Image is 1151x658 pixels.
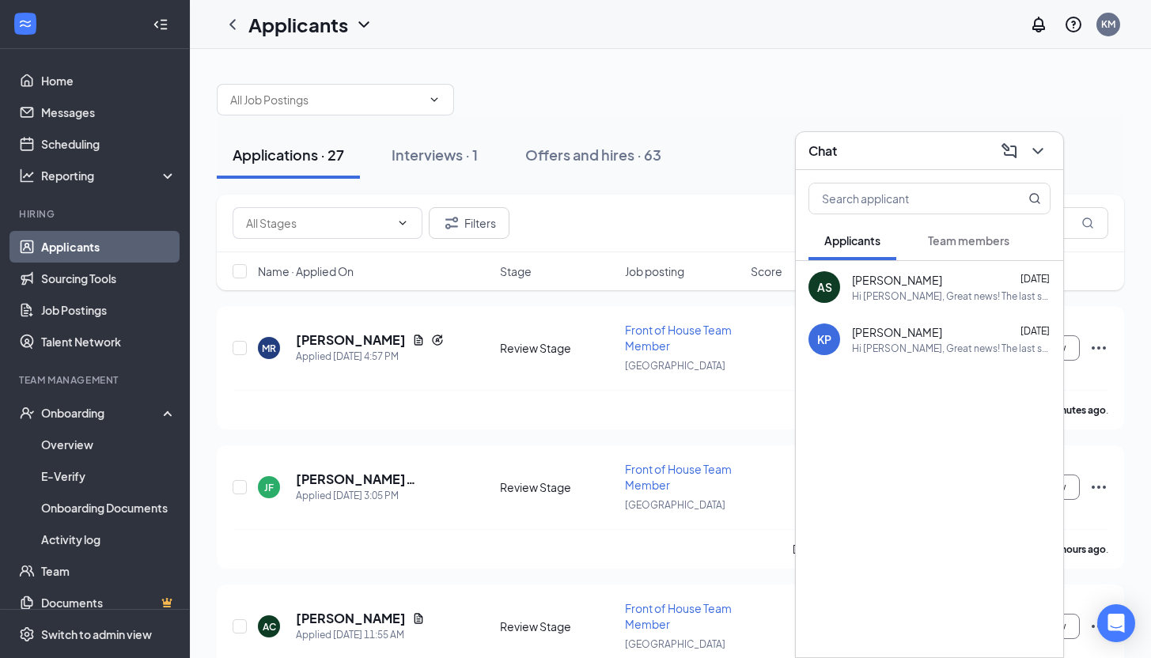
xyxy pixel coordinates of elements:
[852,342,1051,355] div: Hi [PERSON_NAME], Great news! The last step before beginning employment is to start the onboardin...
[396,217,409,229] svg: ChevronDown
[263,620,276,633] div: AC
[19,626,35,642] svg: Settings
[817,331,831,347] div: KP
[625,638,725,650] span: [GEOGRAPHIC_DATA]
[230,91,422,108] input: All Job Postings
[793,543,1108,556] p: [PERSON_NAME] [PERSON_NAME] has applied more than .
[625,601,732,631] span: Front of House Team Member
[625,462,732,492] span: Front of House Team Member
[1028,142,1047,161] svg: ChevronDown
[1029,15,1048,34] svg: Notifications
[41,460,176,492] a: E-Verify
[223,15,242,34] svg: ChevronLeft
[1089,478,1108,497] svg: Ellipses
[19,405,35,421] svg: UserCheck
[500,618,616,634] div: Review Stage
[41,294,176,326] a: Job Postings
[852,324,942,340] span: [PERSON_NAME]
[625,360,725,372] span: [GEOGRAPHIC_DATA]
[412,334,425,346] svg: Document
[1028,192,1041,205] svg: MagnifyingGlass
[625,263,684,279] span: Job posting
[19,168,35,183] svg: Analysis
[41,492,176,524] a: Onboarding Documents
[296,331,406,349] h5: [PERSON_NAME]
[500,479,616,495] div: Review Stage
[431,334,444,346] svg: Reapply
[41,128,176,160] a: Scheduling
[153,17,168,32] svg: Collapse
[428,93,441,106] svg: ChevronDown
[41,168,177,183] div: Reporting
[296,627,425,643] div: Applied [DATE] 11:55 AM
[1097,604,1135,642] div: Open Intercom Messenger
[41,555,176,587] a: Team
[751,263,782,279] span: Score
[392,145,478,164] div: Interviews · 1
[1025,138,1051,164] button: ChevronDown
[248,11,348,38] h1: Applicants
[41,587,176,618] a: DocumentsCrown
[1089,338,1108,357] svg: Ellipses
[41,524,176,555] a: Activity log
[296,349,444,365] div: Applied [DATE] 4:57 PM
[41,231,176,263] a: Applicants
[296,610,406,627] h5: [PERSON_NAME]
[264,481,274,494] div: JF
[258,263,354,279] span: Name · Applied On
[296,471,457,488] h5: [PERSON_NAME] [PERSON_NAME]
[41,326,176,357] a: Talent Network
[1064,15,1083,34] svg: QuestionInfo
[500,340,616,356] div: Review Stage
[808,142,837,160] h3: Chat
[246,214,390,232] input: All Stages
[928,233,1009,248] span: Team members
[625,499,725,511] span: [GEOGRAPHIC_DATA]
[852,289,1051,303] div: Hi [PERSON_NAME], Great news! The last step before beginning employment is to start the onboardin...
[41,65,176,96] a: Home
[41,626,152,642] div: Switch to admin view
[41,263,176,294] a: Sourcing Tools
[1101,17,1115,31] div: KM
[817,279,832,295] div: AS
[41,405,163,421] div: Onboarding
[429,207,509,239] button: Filter Filters
[1054,543,1106,555] b: 2 hours ago
[500,263,532,279] span: Stage
[262,342,276,355] div: MR
[442,214,461,233] svg: Filter
[17,16,33,32] svg: WorkstreamLogo
[852,272,942,288] span: [PERSON_NAME]
[525,145,661,164] div: Offers and hires · 63
[1089,617,1108,636] svg: Ellipses
[412,612,425,625] svg: Document
[19,207,173,221] div: Hiring
[354,15,373,34] svg: ChevronDown
[1043,404,1106,416] b: 8 minutes ago
[233,145,344,164] div: Applications · 27
[824,233,880,248] span: Applicants
[41,96,176,128] a: Messages
[625,323,732,353] span: Front of House Team Member
[41,429,176,460] a: Overview
[1081,217,1094,229] svg: MagnifyingGlass
[809,183,997,214] input: Search applicant
[19,373,173,387] div: Team Management
[1020,273,1050,285] span: [DATE]
[1000,142,1019,161] svg: ComposeMessage
[1020,325,1050,337] span: [DATE]
[296,488,457,504] div: Applied [DATE] 3:05 PM
[997,138,1022,164] button: ComposeMessage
